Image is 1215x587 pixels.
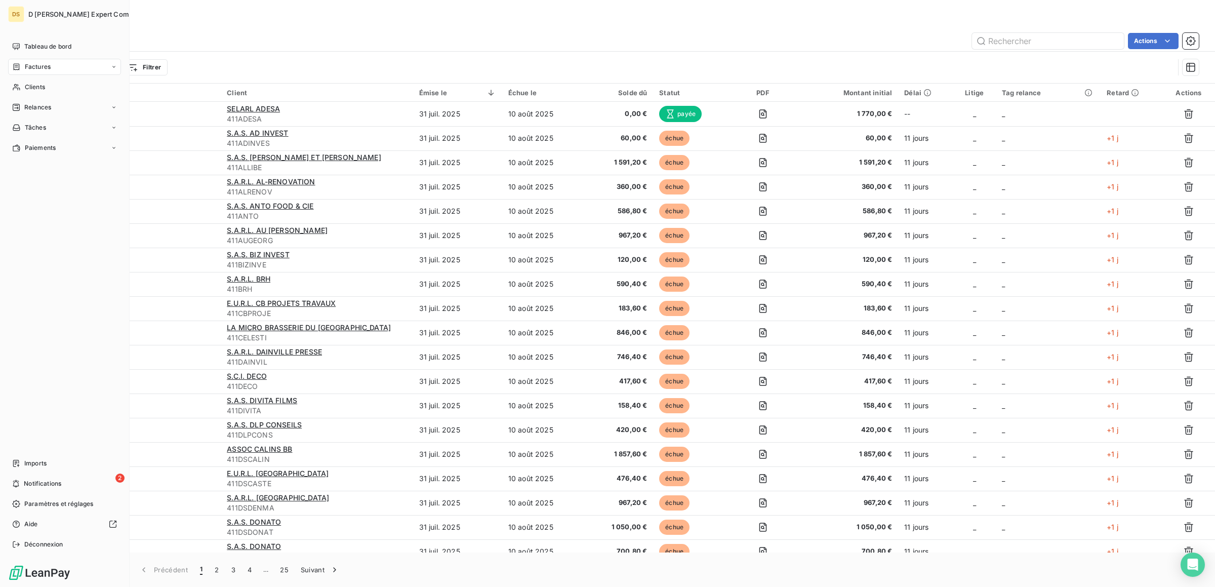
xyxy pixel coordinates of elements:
span: 411DSDENMA [227,503,407,513]
span: _ [1002,498,1005,507]
span: S.A.S. DIVITA FILMS [227,396,297,405]
div: Retard [1107,89,1156,97]
span: _ [973,474,976,483]
td: 10 août 2025 [502,491,581,515]
a: Tableau de bord [8,38,121,55]
span: 411ANTO [227,211,407,221]
span: +1 j [1107,255,1118,264]
span: Tableau de bord [24,42,71,51]
span: échue [659,374,690,389]
span: 60,00 € [587,133,647,143]
span: +1 j [1107,304,1118,312]
td: 31 juil. 2025 [413,321,502,345]
span: _ [1002,425,1005,434]
span: 1 591,20 € [803,158,893,168]
span: _ [973,523,976,531]
span: +1 j [1107,474,1118,483]
span: échue [659,447,690,462]
span: _ [973,547,976,556]
button: 1 [194,559,209,580]
span: S.A.S. [PERSON_NAME] ET [PERSON_NAME] [227,153,381,162]
span: échue [659,155,690,170]
a: Factures [8,59,121,75]
span: 158,40 € [587,401,647,411]
span: 846,00 € [803,328,893,338]
button: Filtrer [121,59,168,75]
a: Clients [8,79,121,95]
button: Actions [1128,33,1179,49]
div: Client [227,89,407,97]
td: 10 août 2025 [502,175,581,199]
td: 10 août 2025 [502,369,581,394]
span: LA MICRO BRASSERIE DU [GEOGRAPHIC_DATA] [227,323,391,332]
td: 11 jours [898,394,953,418]
td: 11 jours [898,126,953,150]
span: ASSOC CALINS BB [227,445,292,453]
span: 411ADESA [227,114,407,124]
span: _ [1002,182,1005,191]
span: +1 j [1107,547,1118,556]
span: +1 j [1107,328,1118,337]
span: 0,00 € [587,109,647,119]
span: S.C.I. DECO [227,372,267,380]
span: S.A.S. DLP CONSEILS [227,420,302,429]
td: 31 juil. 2025 [413,491,502,515]
span: 411DSCASTE [227,479,407,489]
span: _ [973,353,976,361]
span: échue [659,325,690,340]
td: 31 juil. 2025 [413,394,502,418]
span: 360,00 € [803,182,893,192]
button: Précédent [133,559,194,580]
span: +1 j [1107,377,1118,385]
span: 967,20 € [587,230,647,241]
span: 967,20 € [803,498,893,508]
span: Relances [24,103,51,112]
td: 31 juil. 2025 [413,539,502,564]
span: Tâches [25,123,46,132]
span: 1 050,00 € [803,522,893,532]
span: 700,80 € [803,546,893,557]
span: 183,60 € [803,303,893,314]
td: 11 jours [898,199,953,223]
span: 967,20 € [587,498,647,508]
span: S.A.S. BIZ INVEST [227,250,290,259]
span: 746,40 € [803,352,893,362]
td: 31 juil. 2025 [413,102,502,126]
div: Échue le [508,89,575,97]
span: +1 j [1107,450,1118,458]
span: _ [1002,158,1005,167]
span: _ [1002,353,1005,361]
span: S.A.S. DONATO [227,542,281,551]
span: +1 j [1107,353,1118,361]
span: _ [1002,401,1005,410]
td: 11 jours [898,175,953,199]
span: 1 857,60 € [587,449,647,459]
span: _ [1002,523,1005,531]
td: 11 jours [898,369,953,394]
span: _ [1002,547,1005,556]
div: Délai [904,89,947,97]
span: échue [659,471,690,486]
span: 417,60 € [587,376,647,386]
span: S.A.R.L. [GEOGRAPHIC_DATA] [227,493,329,502]
span: +1 j [1107,401,1118,410]
span: 1 770,00 € [803,109,893,119]
span: échue [659,301,690,316]
span: _ [973,158,976,167]
span: 1 [200,565,202,575]
span: _ [1002,280,1005,288]
span: 420,00 € [803,425,893,435]
span: 420,00 € [587,425,647,435]
span: E.U.R.L. [GEOGRAPHIC_DATA] [227,469,329,478]
span: 476,40 € [587,474,647,484]
td: 10 août 2025 [502,418,581,442]
td: 10 août 2025 [502,126,581,150]
span: _ [973,207,976,215]
span: +1 j [1107,498,1118,507]
span: _ [973,498,976,507]
span: 2 [115,474,125,483]
td: 31 juil. 2025 [413,199,502,223]
span: 417,60 € [803,376,893,386]
button: 4 [241,559,258,580]
span: 746,40 € [587,352,647,362]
